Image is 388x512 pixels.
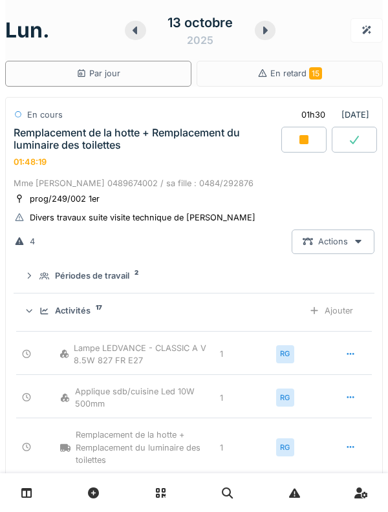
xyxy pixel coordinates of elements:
[60,429,215,466] div: Remplacement de la hotte + Remplacement du luminaire des toilettes
[270,69,322,78] span: En retard
[30,235,35,248] div: 4
[30,211,255,224] div: Divers travaux suite visite technique de [PERSON_NAME]
[276,389,294,407] div: RG
[14,177,374,189] div: Mme [PERSON_NAME] 0489674002 / sa fille : 0484/292876
[290,103,374,127] div: [DATE]
[167,13,233,32] div: 13 octobre
[220,392,272,404] div: 1
[55,304,91,317] div: Activités
[30,193,100,205] div: prog/249/002 1er
[276,438,294,456] div: RG
[220,442,272,454] div: 1
[55,270,129,282] div: Périodes de travail
[292,229,374,253] div: Actions
[60,385,215,410] div: Applique sdb/cuisine Led 10W 500mm
[220,348,272,360] div: 1
[27,109,63,121] div: En cours
[76,67,120,80] div: Par jour
[309,67,322,80] span: 15
[19,264,369,288] summary: Périodes de travail2
[276,345,294,363] div: RG
[19,299,369,323] summary: Activités17Ajouter
[301,109,325,121] div: 01h30
[5,18,50,43] h1: lun.
[14,127,279,151] div: Remplacement de la hotte + Remplacement du luminaire des toilettes
[14,157,47,167] div: 01:48:19
[298,299,364,323] div: Ajouter
[60,342,215,367] div: Lampe LEDVANCE - CLASSIC A V 8.5W 827 FR E27
[187,32,213,48] div: 2025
